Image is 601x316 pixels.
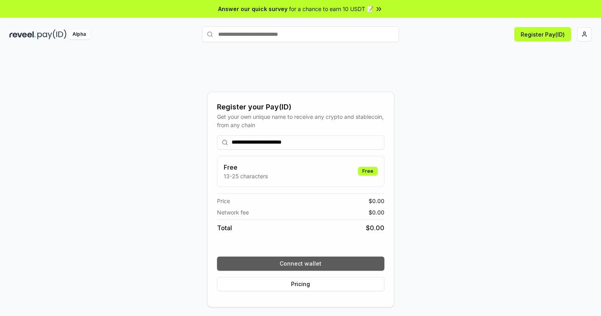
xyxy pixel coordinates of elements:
[217,113,384,129] div: Get your own unique name to receive any crypto and stablecoin, from any chain
[366,223,384,233] span: $ 0.00
[217,208,249,216] span: Network fee
[37,30,67,39] img: pay_id
[217,257,384,271] button: Connect wallet
[9,30,36,39] img: reveel_dark
[514,27,571,41] button: Register Pay(ID)
[217,277,384,291] button: Pricing
[217,197,230,205] span: Price
[68,30,90,39] div: Alpha
[218,5,288,13] span: Answer our quick survey
[369,197,384,205] span: $ 0.00
[289,5,373,13] span: for a chance to earn 10 USDT 📝
[217,223,232,233] span: Total
[358,167,378,176] div: Free
[224,172,268,180] p: 13-25 characters
[369,208,384,216] span: $ 0.00
[217,102,384,113] div: Register your Pay(ID)
[224,163,268,172] h3: Free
